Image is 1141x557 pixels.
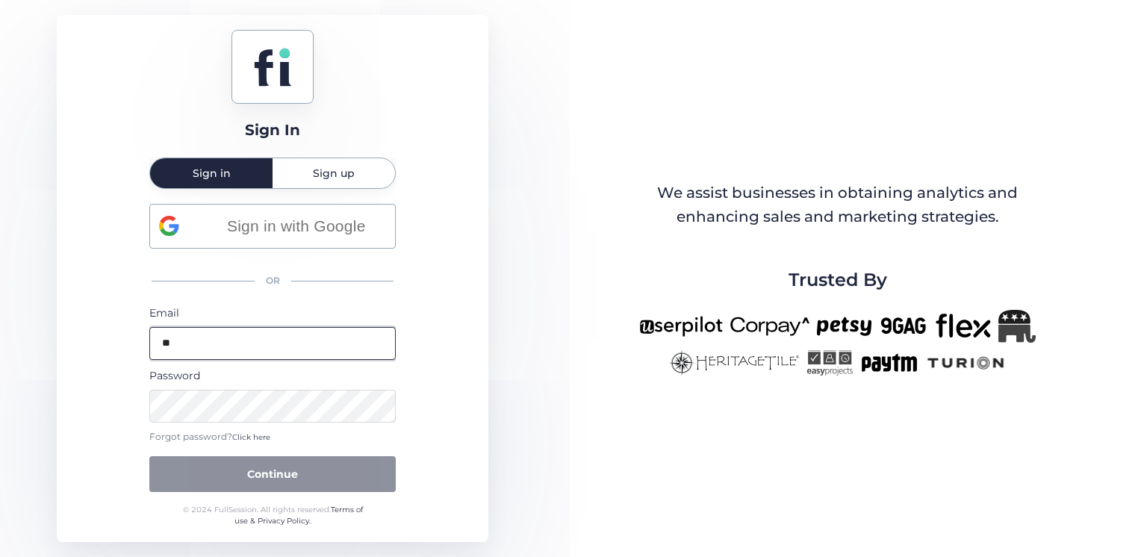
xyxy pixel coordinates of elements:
[789,266,887,294] span: Trusted By
[149,265,396,297] div: OR
[149,430,396,444] div: Forgot password?
[641,181,1035,228] div: We assist businesses in obtaining analytics and enhancing sales and marketing strategies.
[313,168,355,178] span: Sign up
[149,367,396,384] div: Password
[234,505,363,526] a: Terms of use & Privacy Policy.
[730,310,809,343] img: corpay-new.png
[193,168,231,178] span: Sign in
[245,119,300,142] div: Sign In
[669,350,799,376] img: heritagetile-new.png
[817,310,871,343] img: petsy-new.png
[806,350,853,376] img: easyprojects-new.png
[149,305,396,321] div: Email
[639,310,723,343] img: userpilot-new.png
[860,350,918,376] img: paytm-new.png
[206,214,386,238] span: Sign in with Google
[232,432,270,442] span: Click here
[936,310,991,343] img: flex-new.png
[176,504,370,527] div: © 2024 FullSession. All rights reserved.
[998,310,1036,343] img: Republicanlogo-bw.png
[149,456,396,492] button: Continue
[879,310,928,343] img: 9gag-new.png
[925,350,1007,376] img: turion-new.png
